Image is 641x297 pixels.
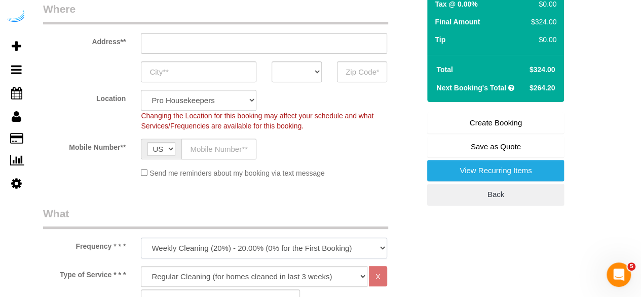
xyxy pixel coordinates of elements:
label: Final Amount [435,17,480,27]
span: 5 [627,262,635,271]
label: Location [35,90,133,104]
input: Mobile Number** [181,139,256,159]
span: Changing the Location for this booking may affect your schedule and what Services/Frequencies are... [141,112,373,130]
div: $0.00 [527,35,556,45]
a: Create Booking [427,112,564,134]
label: Frequency * * * [35,238,133,251]
strong: Next Booking's Total [436,84,506,92]
label: Tip [435,35,445,45]
span: $324.00 [530,65,555,74]
label: Mobile Number** [35,139,133,152]
a: View Recurring Items [427,160,564,181]
span: Send me reminders about my booking via text message [149,169,325,177]
a: Back [427,184,564,205]
legend: What [43,206,388,229]
label: Type of Service * * * [35,266,133,280]
span: $264.20 [530,84,555,92]
input: Zip Code** [337,61,387,82]
strong: Total [436,65,453,74]
legend: Where [43,2,388,24]
iframe: Intercom live chat [607,262,631,287]
div: $324.00 [527,17,556,27]
a: Save as Quote [427,136,564,157]
img: Automaid Logo [6,10,26,24]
